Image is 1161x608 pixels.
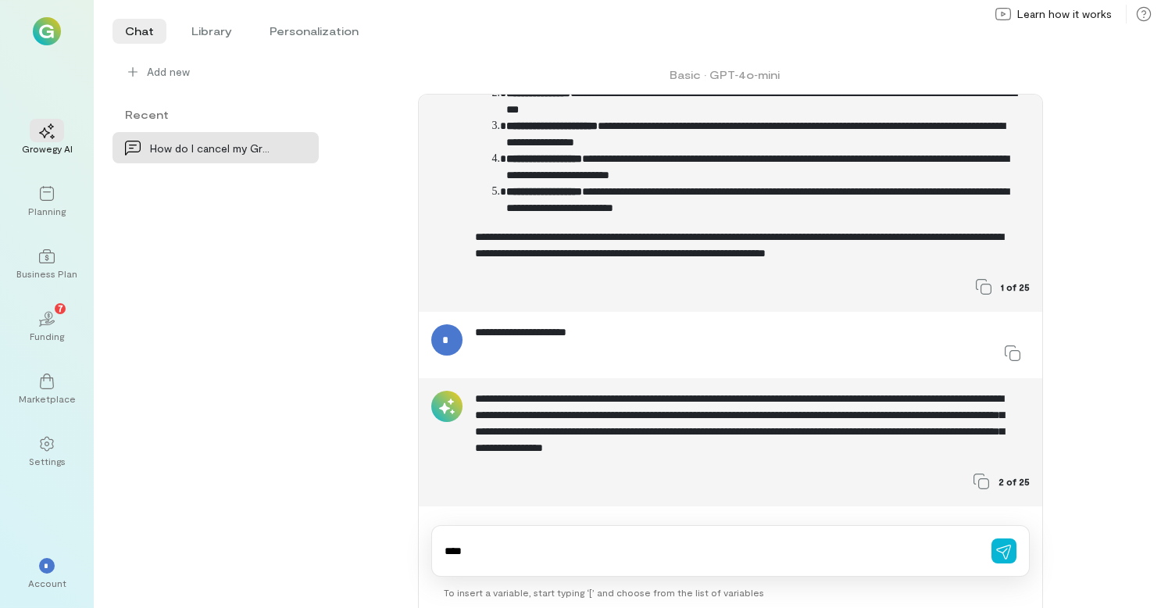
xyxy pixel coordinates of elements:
[1017,6,1112,22] span: Learn how it works
[28,577,66,589] div: Account
[113,19,166,44] li: Chat
[179,19,245,44] li: Library
[19,545,75,602] div: *Account
[1001,281,1030,293] span: 1 of 25
[19,236,75,292] a: Business Plan
[58,301,63,315] span: 7
[22,142,73,155] div: Growegy AI
[257,19,371,44] li: Personalization
[30,330,64,342] div: Funding
[19,392,76,405] div: Marketplace
[113,106,319,123] div: Recent
[19,424,75,480] a: Settings
[431,577,1030,608] div: To insert a variable, start typing ‘[’ and choose from the list of variables
[19,299,75,355] a: Funding
[19,111,75,167] a: Growegy AI
[28,205,66,217] div: Planning
[19,173,75,230] a: Planning
[998,475,1030,488] span: 2 of 25
[150,140,272,156] div: How do I cancel my Growegy subscription?
[16,267,77,280] div: Business Plan
[147,64,306,80] span: Add new
[29,455,66,467] div: Settings
[19,361,75,417] a: Marketplace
